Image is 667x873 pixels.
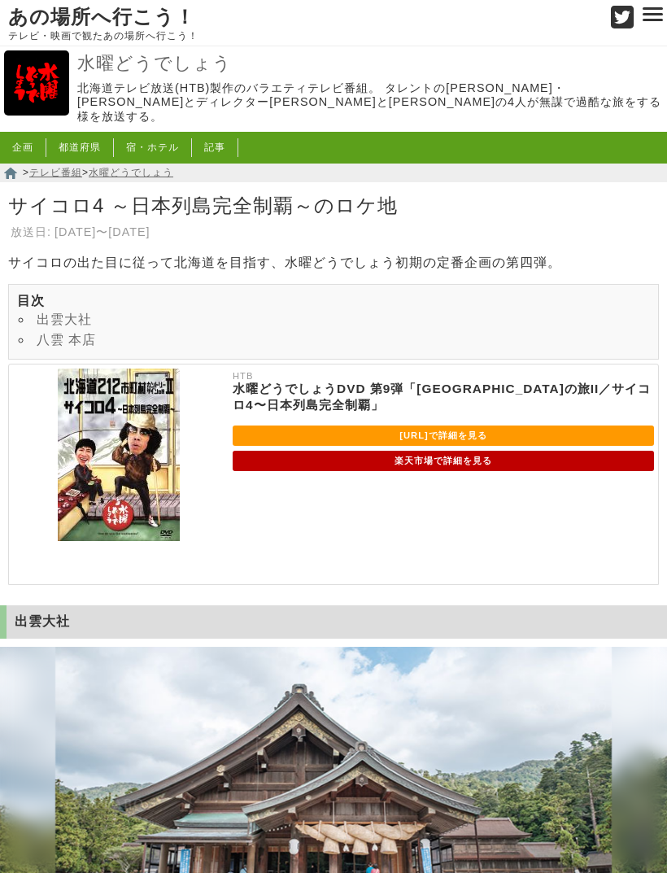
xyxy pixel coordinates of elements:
[8,7,195,28] a: あの場所へ行こう！
[59,142,101,153] a: 都道府県
[54,224,151,241] td: [DATE]〜[DATE]
[77,81,663,124] p: 北海道テレビ放送(HTB)製作のバラエティテレビ番組。 タレントの[PERSON_NAME]・[PERSON_NAME]とディレクター[PERSON_NAME]と[PERSON_NAME]の4人...
[4,104,69,118] a: 水曜どうでしょう
[58,369,180,541] img: 水曜どうでしょうDVD 第9弾「北海道212市町村カントリーサインの旅II／サイコロ4〜日本列島完全制覇」
[126,142,179,153] a: 宿・ホテル
[204,142,225,153] a: 記事
[233,381,654,413] p: 水曜どうでしょうDVD 第9弾「[GEOGRAPHIC_DATA]の旅II／サイコロ4〜日本列島完全制覇」
[233,451,654,471] a: 楽天市場で詳細を見る
[611,15,634,29] a: Twitter (@go_thesights)
[58,530,180,543] a: 水曜どうでしょうDVD 第9弾「北海道212市町村カントリーサインの旅II／サイコロ4〜日本列島完全制覇」
[37,312,92,326] a: 出雲大社
[8,30,594,41] p: テレビ・映画で観たあの場所へ行こう！
[89,167,173,178] a: 水曜どうでしょう
[233,369,654,381] p: HTB
[12,142,33,153] a: 企画
[10,224,52,241] th: 放送日:
[37,333,96,347] a: 八雲 本店
[77,52,663,76] a: 水曜どうでしょう
[233,426,654,446] a: [URL]で詳細を見る
[29,167,82,178] a: テレビ番組
[4,50,69,116] img: 水曜どうでしょう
